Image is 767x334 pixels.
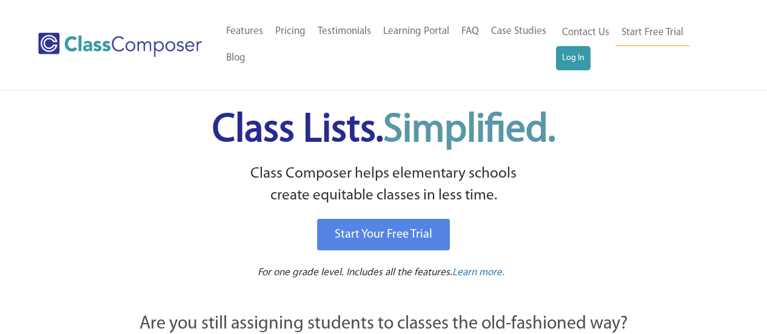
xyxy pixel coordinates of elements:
[73,163,695,207] p: Class Composer helps elementary schools create equitable classes in less time.
[556,19,720,70] nav: Header Menu
[38,33,202,57] img: Class Composer
[383,111,555,150] span: Simplified.
[556,46,591,70] a: Log In
[269,18,312,45] a: Pricing
[485,18,552,45] a: Case Studies
[220,18,269,45] a: Features
[212,111,555,150] span: Class Lists.
[615,19,689,47] a: Start Free Trial
[377,18,455,45] a: Learning Portal
[220,18,556,72] nav: Header Menu
[452,266,504,281] a: Learn more.
[455,18,485,45] a: FAQ
[312,18,377,45] a: Testimonials
[220,45,252,72] a: Blog
[258,267,452,278] span: For one grade level. Includes all the features.
[335,229,432,241] span: Start Your Free Trial
[317,219,450,250] a: Start Your Free Trial
[452,267,504,278] span: Learn more.
[556,19,615,46] a: Contact Us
